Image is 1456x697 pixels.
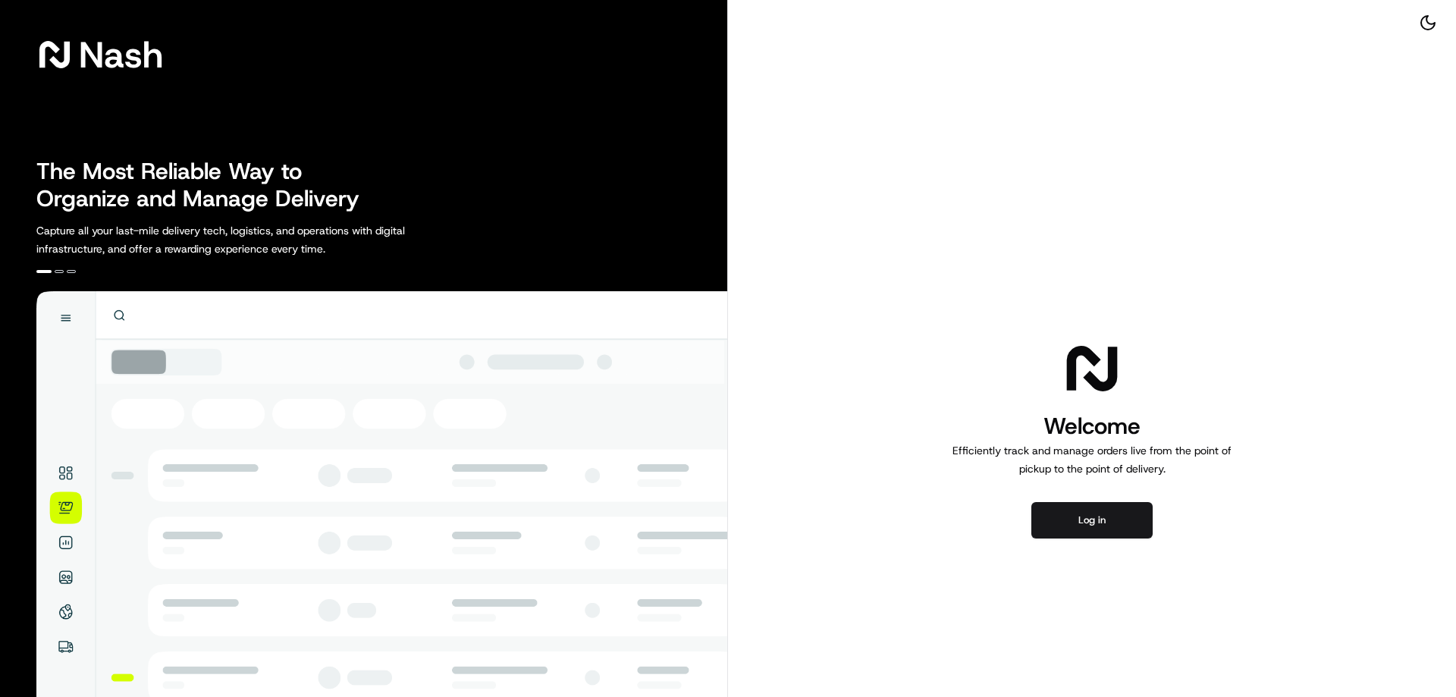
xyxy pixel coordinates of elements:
p: Capture all your last-mile delivery tech, logistics, and operations with digital infrastructure, ... [36,221,473,258]
h1: Welcome [946,411,1238,441]
p: Efficiently track and manage orders live from the point of pickup to the point of delivery. [946,441,1238,478]
button: Log in [1031,502,1153,538]
span: Nash [79,39,163,70]
h2: The Most Reliable Way to Organize and Manage Delivery [36,158,376,212]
